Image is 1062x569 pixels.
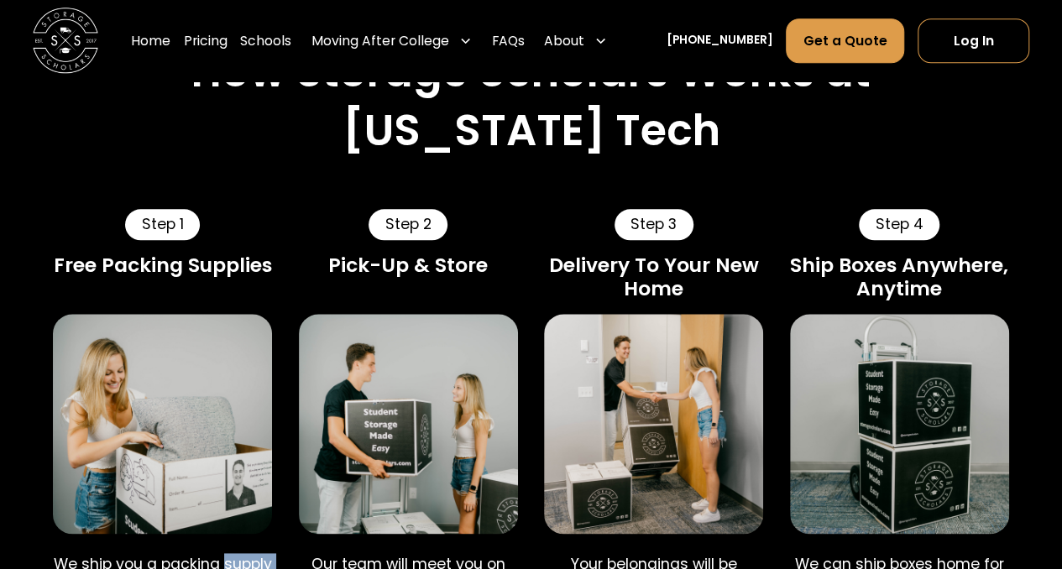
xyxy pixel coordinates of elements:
[33,8,98,74] img: Storage Scholars main logo
[492,18,525,65] a: FAQs
[311,31,449,50] div: Moving After College
[667,33,773,50] a: [PHONE_NUMBER]
[191,47,871,98] h2: How Storage Scholars Works at
[790,314,1009,533] img: Shipping Storage Scholars boxes.
[790,253,1009,300] div: Ship Boxes Anywhere, Anytime
[299,253,518,277] div: Pick-Up & Store
[305,18,479,65] div: Moving After College
[544,253,763,300] div: Delivery To Your New Home
[125,209,200,240] div: Step 1
[544,314,763,533] img: Storage Scholars delivery.
[615,209,693,240] div: Step 3
[786,18,904,63] a: Get a Quote
[918,18,1029,63] a: Log In
[859,209,939,240] div: Step 4
[53,253,272,277] div: Free Packing Supplies
[184,18,228,65] a: Pricing
[299,314,518,533] img: Storage Scholars pick up.
[343,106,720,157] h2: [US_STATE] Tech
[131,18,170,65] a: Home
[240,18,291,65] a: Schools
[537,18,614,65] div: About
[53,314,272,533] img: Packing a Storage Scholars box.
[369,209,447,240] div: Step 2
[544,31,584,50] div: About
